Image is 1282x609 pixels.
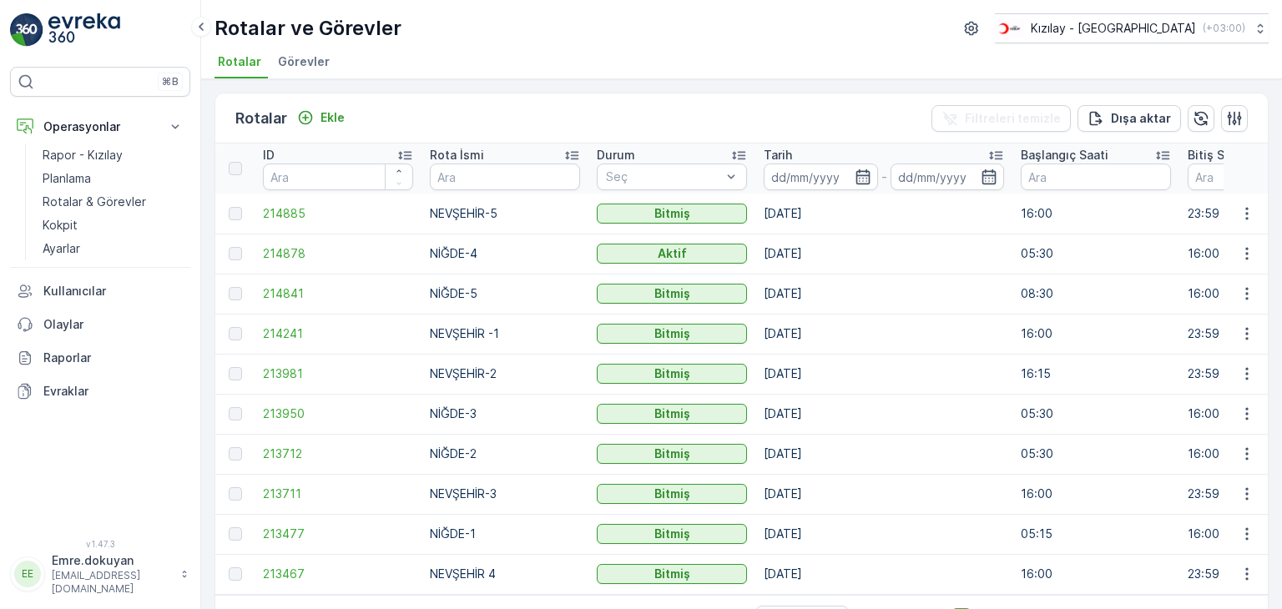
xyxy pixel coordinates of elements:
[263,526,413,542] a: 213477
[654,365,690,382] p: Bitmiş
[10,274,190,308] a: Kullanıcılar
[1012,434,1179,474] td: 05:30
[43,170,91,187] p: Planlama
[43,240,80,257] p: Ayarlar
[14,561,41,587] div: EE
[263,245,413,262] a: 214878
[755,434,1012,474] td: [DATE]
[654,526,690,542] p: Bitmiş
[229,287,242,300] div: Toggle Row Selected
[995,13,1269,43] button: Kızılay - [GEOGRAPHIC_DATA](+03:00)
[421,394,588,434] td: NİĞDE-3
[421,194,588,234] td: NEVŞEHİR-5
[43,350,184,366] p: Raporlar
[263,205,413,222] a: 214885
[229,327,242,340] div: Toggle Row Selected
[229,247,242,260] div: Toggle Row Selected
[755,514,1012,554] td: [DATE]
[263,566,413,582] a: 213467
[995,19,1024,38] img: k%C4%B1z%C4%B1lay_D5CCths_t1JZB0k.png
[1012,314,1179,354] td: 16:00
[1021,147,1108,164] p: Başlangıç Saati
[10,110,190,143] button: Operasyonlar
[1188,147,1246,164] p: Bitiş Saati
[10,341,190,375] a: Raporlar
[764,164,878,190] input: dd/mm/yyyy
[43,283,184,299] p: Kullanıcılar
[1012,234,1179,274] td: 05:30
[1203,22,1245,35] p: ( +03:00 )
[10,308,190,341] a: Olaylar
[52,552,172,569] p: Emre.dokuyan
[891,164,1005,190] input: dd/mm/yyyy
[654,285,690,302] p: Bitmiş
[597,564,747,584] button: Bitmiş
[654,486,690,502] p: Bitmiş
[1012,554,1179,594] td: 16:00
[229,527,242,541] div: Toggle Row Selected
[597,484,747,504] button: Bitmiş
[597,324,747,344] button: Bitmiş
[755,554,1012,594] td: [DATE]
[278,53,330,70] span: Görevler
[755,274,1012,314] td: [DATE]
[597,404,747,424] button: Bitmiş
[755,314,1012,354] td: [DATE]
[421,514,588,554] td: NİĞDE-1
[421,314,588,354] td: NEVŞEHİR -1
[263,486,413,502] a: 213711
[320,109,345,126] p: Ekle
[43,118,157,135] p: Operasyonlar
[229,367,242,380] div: Toggle Row Selected
[755,474,1012,514] td: [DATE]
[218,53,261,70] span: Rotalar
[1078,105,1181,132] button: Dışa aktar
[421,434,588,474] td: NİĞDE-2
[235,107,287,130] p: Rotalar
[421,474,588,514] td: NEVŞEHİR-3
[597,204,747,224] button: Bitmiş
[1012,514,1179,554] td: 05:15
[1012,354,1179,394] td: 16:15
[430,164,580,190] input: Ara
[48,13,120,47] img: logo_light-DOdMpM7g.png
[263,325,413,342] a: 214241
[10,552,190,596] button: EEEmre.dokuyan[EMAIL_ADDRESS][DOMAIN_NAME]
[263,445,413,462] a: 213712
[421,554,588,594] td: NEVŞEHİR 4
[597,444,747,464] button: Bitmiş
[1012,194,1179,234] td: 16:00
[755,394,1012,434] td: [DATE]
[654,405,690,422] p: Bitmiş
[1012,394,1179,434] td: 05:30
[597,147,635,164] p: Durum
[421,354,588,394] td: NEVŞEHİR-2
[654,566,690,582] p: Bitmiş
[229,207,242,220] div: Toggle Row Selected
[10,539,190,549] span: v 1.47.3
[43,194,146,210] p: Rotalar & Görevler
[430,147,484,164] p: Rota İsmi
[36,143,190,167] a: Rapor - Kızılay
[764,147,792,164] p: Tarih
[1012,274,1179,314] td: 08:30
[263,147,275,164] p: ID
[658,245,687,262] p: Aktif
[421,234,588,274] td: NİĞDE-4
[36,190,190,214] a: Rotalar & Görevler
[36,237,190,260] a: Ayarlar
[931,105,1071,132] button: Filtreleri temizle
[597,244,747,264] button: Aktif
[654,445,690,462] p: Bitmiş
[755,354,1012,394] td: [DATE]
[421,274,588,314] td: NİĞDE-5
[606,169,721,185] p: Seç
[1111,110,1171,127] p: Dışa aktar
[229,487,242,501] div: Toggle Row Selected
[162,75,179,88] p: ⌘B
[263,365,413,382] a: 213981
